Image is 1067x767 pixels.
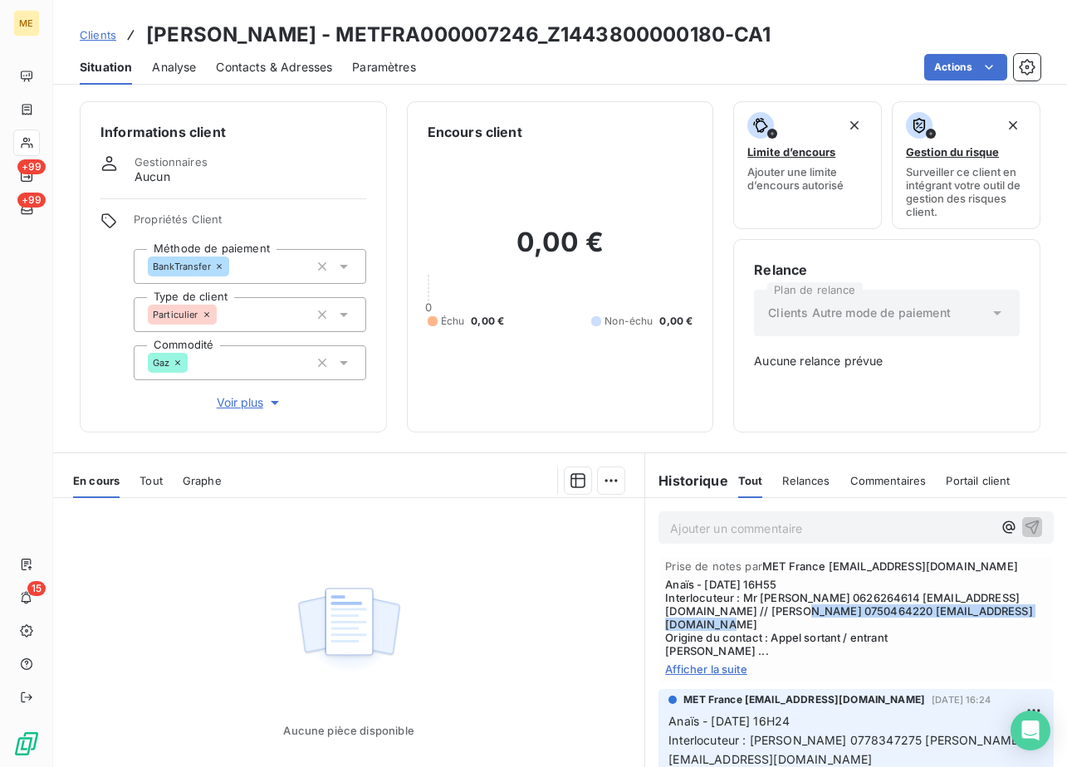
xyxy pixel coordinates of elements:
[17,193,46,208] span: +99
[428,122,522,142] h6: Encours client
[924,54,1007,81] button: Actions
[747,165,868,192] span: Ajouter une limite d’encours autorisé
[946,474,1010,487] span: Portail client
[762,559,1018,573] span: MET France [EMAIL_ADDRESS][DOMAIN_NAME]
[283,724,414,737] span: Aucune pièce disponible
[665,559,1047,573] span: Prise de notes par
[153,358,169,368] span: Gaz
[80,59,132,76] span: Situation
[217,394,283,411] span: Voir plus
[352,59,416,76] span: Paramètres
[216,59,332,76] span: Contacts & Adresses
[932,695,991,705] span: [DATE] 16:24
[135,155,208,169] span: Gestionnaires
[850,474,927,487] span: Commentaires
[683,692,925,707] span: MET France [EMAIL_ADDRESS][DOMAIN_NAME]
[782,474,830,487] span: Relances
[27,581,46,596] span: 15
[754,353,1020,369] span: Aucune relance prévue
[188,355,201,370] input: Ajouter une valeur
[768,305,951,321] span: Clients Autre mode de paiement
[13,730,40,757] img: Logo LeanPay
[153,261,211,271] span: BankTransfer
[134,393,366,412] button: Voir plus
[665,662,1047,676] span: Afficher la suite
[139,474,163,487] span: Tout
[135,169,170,185] span: Aucun
[747,145,835,159] span: Limite d’encours
[217,307,230,322] input: Ajouter une valeur
[13,10,40,37] div: ME
[134,213,366,236] span: Propriétés Client
[733,101,882,229] button: Limite d’encoursAjouter une limite d’encours autorisé
[906,145,999,159] span: Gestion du risque
[441,314,465,329] span: Échu
[73,474,120,487] span: En cours
[80,28,116,42] span: Clients
[425,300,432,314] span: 0
[17,159,46,174] span: +99
[428,226,693,276] h2: 0,00 €
[906,165,1026,218] span: Surveiller ce client en intégrant votre outil de gestion des risques client.
[471,314,504,329] span: 0,00 €
[645,471,728,491] h6: Historique
[229,259,242,274] input: Ajouter une valeur
[1011,711,1050,750] div: Open Intercom Messenger
[738,474,763,487] span: Tout
[80,27,116,43] a: Clients
[668,733,1022,766] span: Interlocuteur : [PERSON_NAME] 0778347275 [PERSON_NAME][EMAIL_ADDRESS][DOMAIN_NAME]
[892,101,1040,229] button: Gestion du risqueSurveiller ce client en intégrant votre outil de gestion des risques client.
[754,260,1020,280] h6: Relance
[100,122,366,142] h6: Informations client
[152,59,196,76] span: Analyse
[153,310,198,320] span: Particulier
[659,314,693,329] span: 0,00 €
[183,474,222,487] span: Graphe
[668,714,790,728] span: Anaïs - [DATE] 16H24
[604,314,653,329] span: Non-échu
[296,579,402,682] img: Empty state
[665,578,1047,657] span: Anaïs - [DATE] 16H55 Interlocuteur : Mr [PERSON_NAME] 0626264614 [EMAIL_ADDRESS][DOMAIN_NAME] // ...
[146,20,771,50] h3: [PERSON_NAME] - METFRA000007246_Z1443800000180-CA1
